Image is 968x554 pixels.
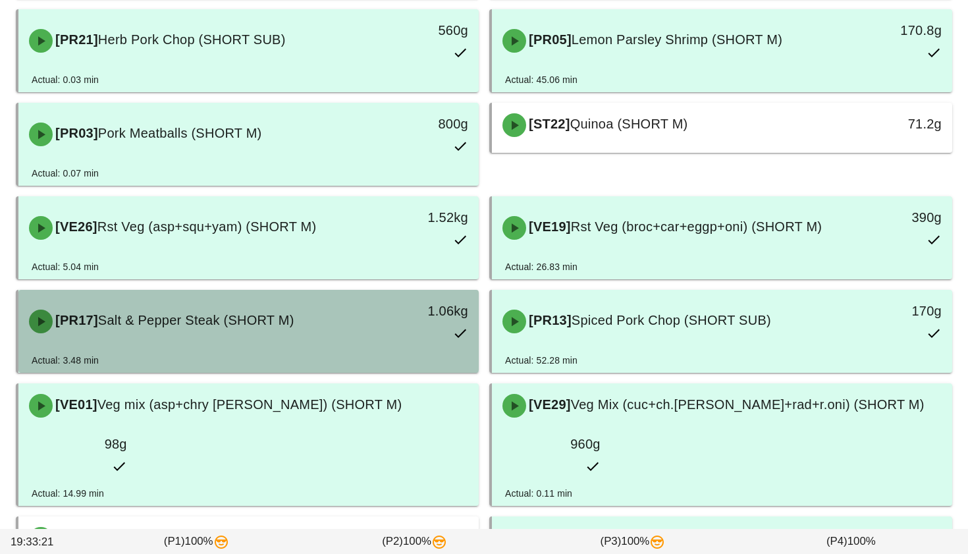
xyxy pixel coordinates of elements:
[505,72,578,87] div: Actual: 45.06 min
[32,260,99,274] div: Actual: 5.04 min
[571,397,925,412] span: Veg Mix (cuc+ch.[PERSON_NAME]+rad+r.oni) (SHORT M)
[844,207,942,228] div: 390g
[505,353,578,368] div: Actual: 52.28 min
[53,313,98,327] span: [PR17]
[505,260,578,274] div: Actual: 26.83 min
[98,126,262,140] span: Pork Meatballs (SHORT M)
[526,117,570,131] span: [ST22]
[32,166,99,180] div: Actual: 0.07 min
[526,313,572,327] span: [PR13]
[570,117,688,131] span: Quinoa (SHORT M)
[502,433,601,455] div: 960g
[306,530,524,553] div: (P2) 100%
[29,433,127,455] div: 98g
[98,32,286,47] span: Herb Pork Chop (SHORT SUB)
[32,353,99,368] div: Actual: 3.48 min
[524,530,741,553] div: (P3) 100%
[370,300,468,321] div: 1.06kg
[98,313,294,327] span: Salt & Pepper Steak (SHORT M)
[844,113,942,134] div: 71.2g
[53,397,97,412] span: [VE01]
[8,531,88,553] div: 19:33:21
[370,527,468,548] div: 980g
[370,113,468,134] div: 800g
[742,530,960,553] div: (P4) 100%
[572,313,771,327] span: Spiced Pork Chop (SHORT SUB)
[526,32,572,47] span: [PR05]
[97,397,402,412] span: Veg mix (asp+chry [PERSON_NAME]) (SHORT M)
[370,207,468,228] div: 1.52kg
[88,530,306,553] div: (P1) 100%
[505,486,572,501] div: Actual: 0.11 min
[572,32,782,47] span: Lemon Parsley Shrimp (SHORT M)
[526,397,571,412] span: [VE29]
[370,20,468,41] div: 560g
[571,219,822,234] span: Rst Veg (broc+car+eggp+oni) (SHORT M)
[53,219,97,234] span: [VE26]
[32,486,104,501] div: Actual: 14.99 min
[53,32,98,47] span: [PR21]
[53,126,98,140] span: [PR03]
[844,300,942,321] div: 170g
[97,219,317,234] span: Rst Veg (asp+squ+yam) (SHORT M)
[32,72,99,87] div: Actual: 0.03 min
[844,527,942,548] div: 105g
[526,219,571,234] span: [VE19]
[844,20,942,41] div: 170.8g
